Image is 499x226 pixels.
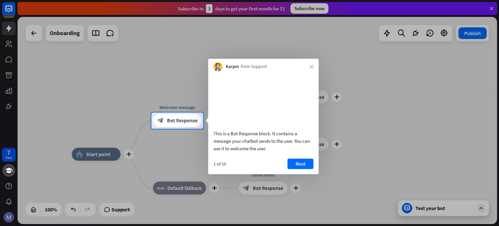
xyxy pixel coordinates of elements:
i: close [310,65,313,69]
div: 1 of 10 [213,161,226,166]
button: Next [288,158,313,169]
span: from Support [241,63,267,70]
button: Open LiveChat chat widget [5,3,25,22]
div: This is a Bot Response block. It contains a message your chatbot sends to the user. You can use i... [213,129,313,152]
i: block_bot_response [157,117,164,124]
span: Kacper [226,63,239,70]
span: Bot Response [167,117,198,124]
